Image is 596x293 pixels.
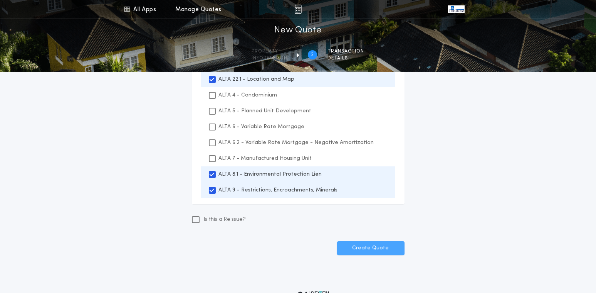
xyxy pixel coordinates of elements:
p: ALTA 9 - Restrictions, Encroachments, Minerals [219,186,338,194]
ul: Select Endorsements [192,65,405,204]
h1: New Quote [274,24,321,37]
p: ALTA 8.1 - Environmental Protection Lien [219,170,322,178]
span: Property [252,48,288,54]
img: vs-icon [448,5,464,13]
button: Create Quote [337,241,405,255]
p: ALTA 4 - Condominium [219,91,277,99]
img: img [294,5,302,14]
span: Is this a Reissue? [204,216,246,224]
p: ALTA 7 - Manufactured Housing Unit [219,154,312,163]
span: Transaction [328,48,364,54]
p: ALTA 5 - Planned Unit Development [219,107,312,115]
p: ALTA 6.2 - Variable Rate Mortgage - Negative Amortization [219,139,374,147]
span: information [252,55,288,61]
h2: 2 [311,52,314,58]
span: details [328,55,364,61]
p: ALTA 6 - Variable Rate Mortgage [219,123,305,131]
p: ALTA 22.1 - Location and Map [219,75,295,83]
